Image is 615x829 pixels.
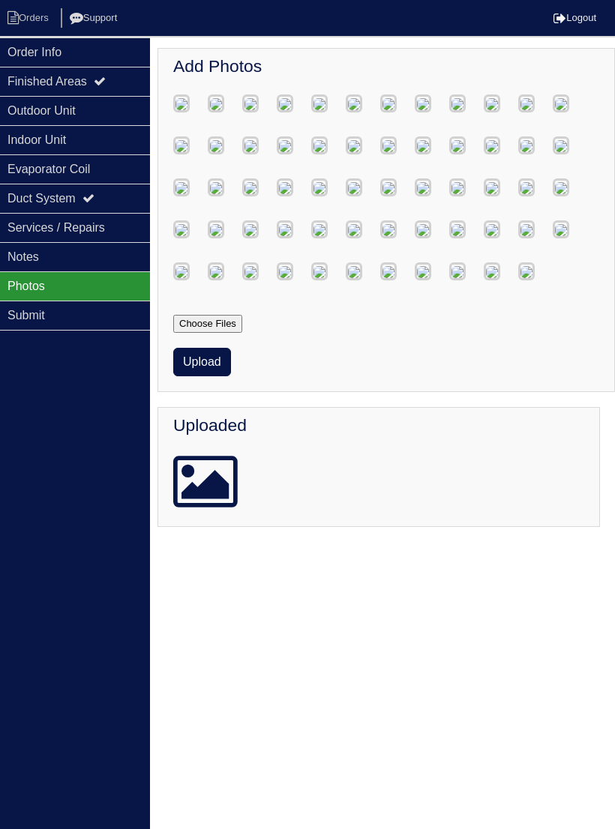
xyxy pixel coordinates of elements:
[417,266,429,278] img: 636c6988-83da-4c94-b323-03750e980337
[173,415,592,435] h4: Uploaded
[417,182,429,194] img: b6a95a19-300e-4b5c-a08c-c565a544c2ab
[555,182,567,194] img: 486c1163-27f4-4ed2-9857-cc2f2232dfad
[279,182,291,194] img: f6ce09ee-2a61-4517-a2b4-73c83ff18feb
[348,182,360,194] img: 0fd65c5a-5102-4995-be23-fec9f58d9538
[555,224,567,236] img: 95428de0-027c-4ffd-84c3-fba70828b8a4
[244,140,256,152] img: b2c349af-0752-4df2-b59d-c30433113406
[382,140,394,152] img: d768b80a-8a7a-48c0-b6ea-d30c6f9f0e16
[279,140,291,152] img: 16ee90e6-cc49-46ad-a799-8be0067362bd
[486,224,498,236] img: ad277e66-1172-4c66-a96f-ec915b9e62bf
[486,98,498,110] img: cf9ae50d-f8ab-43a0-8529-af7b3a4980ca
[555,98,567,110] img: 59b3b21d-844a-4daf-a4a3-497c837a1fdf
[486,266,498,278] img: 515c3b64-8679-4b20-b51c-395c53b2a34d
[175,266,187,278] img: d5c68f3c-8206-4e2e-8c5c-fbdcb7d0778e
[173,56,607,76] h4: Add Photos
[520,224,532,236] img: b31f94a7-84e7-400e-b96b-8e8fbf719798
[244,266,256,278] img: 1d66013c-790c-4fa1-b7b7-097da4e10490
[553,12,596,23] a: Logout
[175,224,187,236] img: 25731ca2-de78-4a28-8650-aa5bb6449c39
[348,98,360,110] img: 82441bba-cfc0-48fc-bb3b-ea0a1217a0fc
[451,266,463,278] img: f4eee00f-7107-4105-8e90-37fbdc0dc12f
[417,98,429,110] img: d9130ecc-3c18-43a6-be75-2a4c4e1ae2dd
[451,224,463,236] img: ddb45a7b-e485-4b2f-a008-d7dd12485c44
[520,140,532,152] img: f5facb9a-3613-416c-a3a7-2a6b1ae0d1f5
[382,266,394,278] img: c6c21aad-038c-43ca-b335-355facb2cf6f
[382,182,394,194] img: c2f68aaf-6acd-433c-8c0a-d180acdf887c
[313,266,325,278] img: c2a20c09-3cf7-4c21-877d-829785aa5a9b
[244,98,256,110] img: e621a931-02aa-468d-909c-d4e24f6483a9
[486,140,498,152] img: cb5f55c3-ea72-462a-94bd-dc4e07c72e36
[520,182,532,194] img: 20f12377-d5db-42c1-833d-2c7223e9f7f2
[279,98,291,110] img: 2a42a817-d720-41ad-a2d5-03e17716fe54
[244,182,256,194] img: f38fe5f1-bece-4bc0-819f-dbec35dd8bc7
[348,224,360,236] img: c59ddc9d-e599-4b6a-92f0-a3c6e259d7c0
[555,140,567,152] img: 678f9a59-594b-40b1-adfd-cbb3b3dc8b78
[279,224,291,236] img: 528b658f-9321-4f6c-8085-ed263cf6fa90
[313,224,325,236] img: 8c0fb741-dc91-4098-8ad9-b50d4220db1e
[175,182,187,194] img: d2dff031-35b2-4656-bf0d-3294689354e6
[210,182,222,194] img: 1a21ed7c-4c62-4874-9686-133f07d8b38c
[417,140,429,152] img: fd582bce-76e1-4536-9485-b5c6bc4931fc
[61,8,130,28] li: Support
[417,224,429,236] img: 2672fb92-cfc3-4464-a29b-5fb540c23cff
[244,224,256,236] img: 069c70a6-2ce8-49e9-9fef-4622abe96d95
[173,348,231,376] button: Upload
[451,140,463,152] img: d96901cd-1d86-4d7a-bdce-e47ce2fda87a
[451,98,463,110] img: 2278ad8d-474f-4993-8ce0-ccc0a1a952a8
[175,98,187,110] img: 86e3f9ef-f3e9-4ea3-ba74-86dbd4d60206
[520,98,532,110] img: 34d70b28-39cb-49ea-92ca-07e69405a63f
[313,140,325,152] img: 48a76896-b087-442b-a9b0-46621451457e
[313,182,325,194] img: eaa3196f-6618-45a4-97d1-1c4f5f389b05
[382,224,394,236] img: 90a073fe-a4f0-424c-874c-6d8294d2c8b2
[486,182,498,194] img: 2548a71c-2b62-41a4-b9dc-78069f6f346a
[382,98,394,110] img: 1575ff63-0f7a-4bdd-b5d1-a8ecd6793942
[210,224,222,236] img: e6206332-9204-47a0-89dd-78589067e874
[279,266,291,278] img: 22ffb6c9-5719-475c-8b5b-71fb7155f57c
[313,98,325,110] img: c5db2354-dab2-4aa5-832b-6572bce6bf1f
[210,140,222,152] img: 234dbf2b-b816-48eb-bd44-dd74b45a2894
[451,182,463,194] img: 4c78822b-0d75-4ec6-9c1f-483b779fa09b
[348,140,360,152] img: df4b16fa-a4a1-4353-a918-aa60b359c86d
[520,266,532,278] img: e415d955-8029-404a-900d-01b639952756
[210,266,222,278] img: ca9aa9d2-2d4b-4858-88b8-6b730cbdd083
[348,266,360,278] img: 9b583907-2cee-43ed-8311-3b6be0439897
[210,98,222,110] img: c35c9cb6-f6d9-46c8-a3c3-956d3ee84713
[175,140,187,152] img: 471c4339-a85a-42aa-9734-6174a42115c2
